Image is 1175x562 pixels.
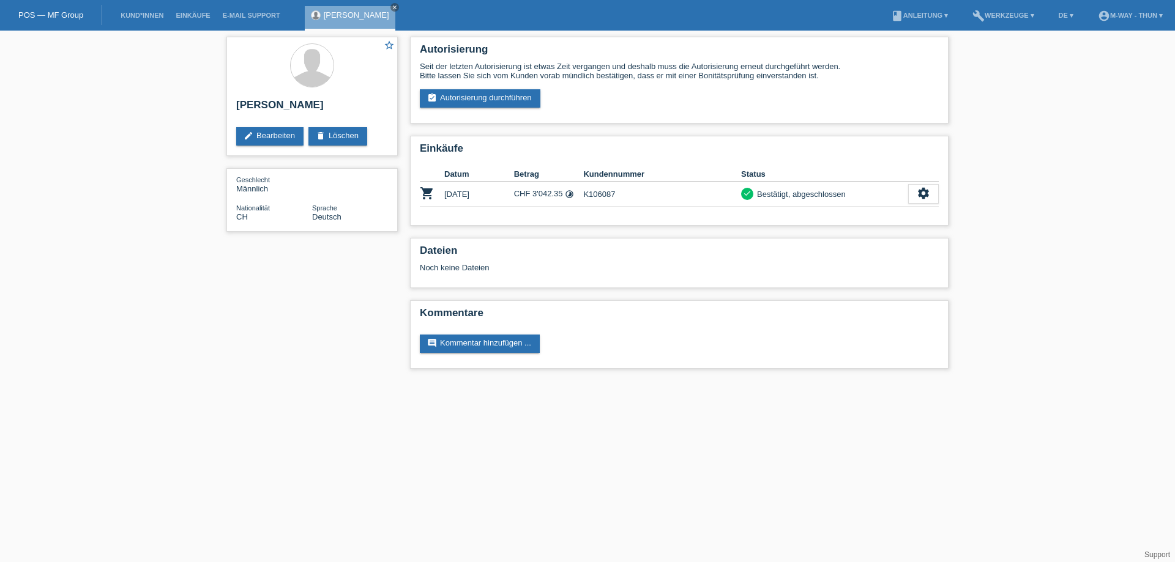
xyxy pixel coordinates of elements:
[420,335,540,353] a: commentKommentar hinzufügen ...
[444,182,514,207] td: [DATE]
[420,62,939,80] div: Seit der letzten Autorisierung ist etwas Zeit vergangen und deshalb muss die Autorisierung erneut...
[1053,12,1080,19] a: DE ▾
[236,127,304,146] a: editBearbeiten
[743,189,752,198] i: check
[420,43,939,62] h2: Autorisierung
[1098,10,1110,22] i: account_circle
[420,142,939,161] h2: Einkäufe
[427,93,437,103] i: assignment_turned_in
[236,176,270,183] span: Geschlecht
[583,167,741,182] th: Kundennummer
[312,204,337,212] span: Sprache
[244,131,253,141] i: edit
[390,3,399,12] a: close
[917,187,930,200] i: settings
[514,182,584,207] td: CHF 3'042.35
[1092,12,1169,19] a: account_circlem-way - Thun ▾
[236,99,388,117] h2: [PERSON_NAME]
[565,190,574,199] i: Fixe Raten (24 Raten)
[420,263,794,272] div: Noch keine Dateien
[18,10,83,20] a: POS — MF Group
[170,12,216,19] a: Einkäufe
[514,167,584,182] th: Betrag
[891,10,903,22] i: book
[427,338,437,348] i: comment
[420,186,435,201] i: POSP00027485
[392,4,398,10] i: close
[217,12,286,19] a: E-Mail Support
[236,175,312,193] div: Männlich
[312,212,341,221] span: Deutsch
[308,127,367,146] a: deleteLöschen
[114,12,170,19] a: Kund*innen
[420,307,939,325] h2: Kommentare
[236,212,248,221] span: Schweiz
[324,10,389,20] a: [PERSON_NAME]
[384,40,395,53] a: star_border
[384,40,395,51] i: star_border
[420,245,939,263] h2: Dateien
[583,182,741,207] td: K106087
[236,204,270,212] span: Nationalität
[444,167,514,182] th: Datum
[972,10,985,22] i: build
[753,188,846,201] div: Bestätigt, abgeschlossen
[316,131,326,141] i: delete
[741,167,908,182] th: Status
[966,12,1040,19] a: buildWerkzeuge ▾
[420,89,540,108] a: assignment_turned_inAutorisierung durchführen
[885,12,954,19] a: bookAnleitung ▾
[1144,550,1170,559] a: Support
